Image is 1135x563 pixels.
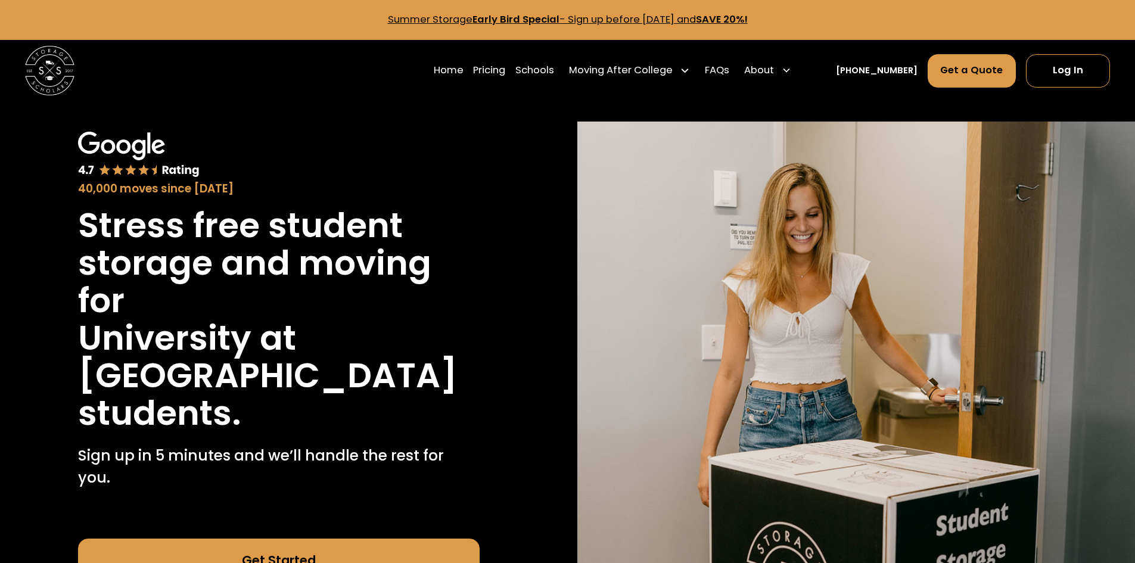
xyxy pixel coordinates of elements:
[744,63,774,78] div: About
[836,64,918,77] a: [PHONE_NUMBER]
[78,181,480,197] div: 40,000 moves since [DATE]
[25,46,74,95] img: Storage Scholars main logo
[705,53,729,88] a: FAQs
[78,394,241,432] h1: students.
[564,53,695,88] div: Moving After College
[473,53,505,88] a: Pricing
[569,63,673,78] div: Moving After College
[472,13,559,26] strong: Early Bird Special
[388,13,748,26] a: Summer StorageEarly Bird Special- Sign up before [DATE] andSAVE 20%!
[78,319,480,394] h1: University at [GEOGRAPHIC_DATA]
[434,53,464,88] a: Home
[25,46,74,95] a: home
[78,444,480,489] p: Sign up in 5 minutes and we’ll handle the rest for you.
[78,207,480,319] h1: Stress free student storage and moving for
[739,53,797,88] div: About
[1026,54,1110,88] a: Log In
[515,53,554,88] a: Schools
[928,54,1016,88] a: Get a Quote
[696,13,748,26] strong: SAVE 20%!
[78,132,200,178] img: Google 4.7 star rating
